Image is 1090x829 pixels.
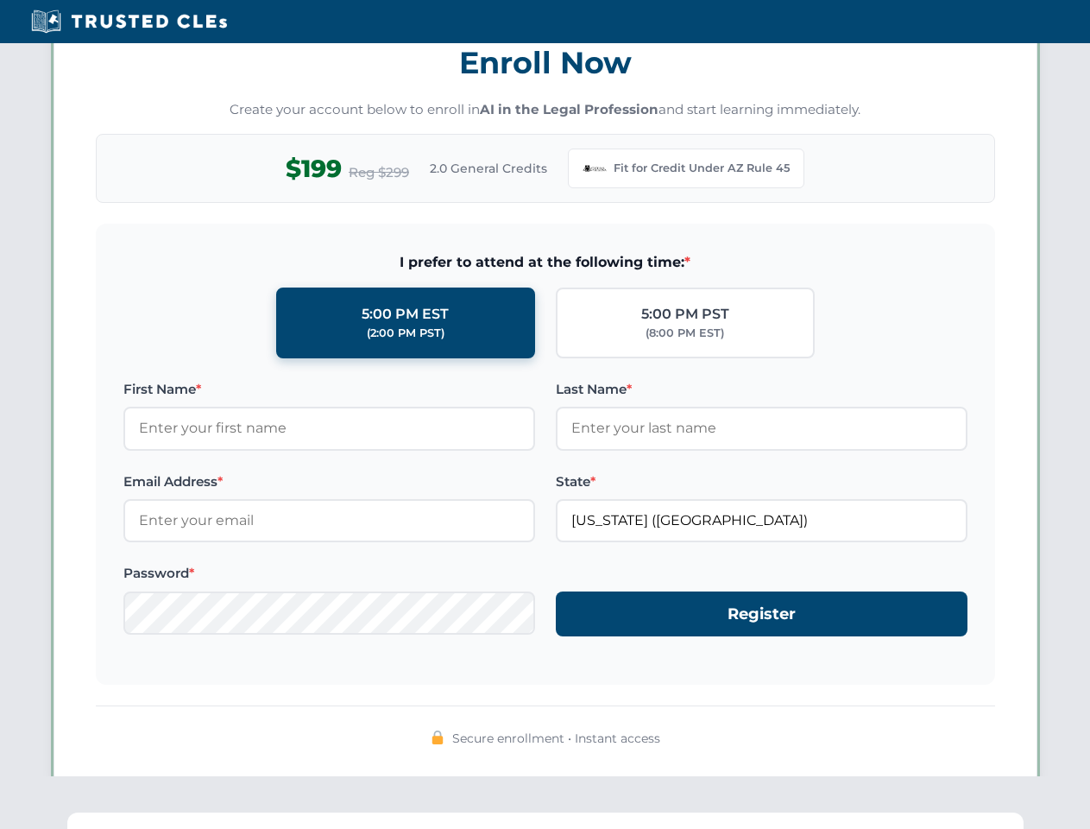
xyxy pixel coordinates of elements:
[646,325,724,342] div: (8:00 PM EST)
[480,101,658,117] strong: AI in the Legal Profession
[556,407,967,450] input: Enter your last name
[641,303,729,326] div: 5:00 PM PST
[583,156,607,180] img: Arizona Bar
[123,471,535,492] label: Email Address
[367,325,444,342] div: (2:00 PM PST)
[123,563,535,584] label: Password
[431,731,444,744] img: 🔒
[123,251,967,274] span: I prefer to attend at the following time:
[556,471,967,492] label: State
[614,160,790,177] span: Fit for Credit Under AZ Rule 45
[556,592,967,637] button: Register
[452,729,660,748] span: Secure enrollment • Instant access
[96,100,995,120] p: Create your account below to enroll in and start learning immediately.
[123,499,535,542] input: Enter your email
[556,499,967,542] input: Arizona (AZ)
[349,162,409,183] span: Reg $299
[556,379,967,400] label: Last Name
[123,379,535,400] label: First Name
[286,149,342,188] span: $199
[96,35,995,90] h3: Enroll Now
[430,159,547,178] span: 2.0 General Credits
[26,9,232,35] img: Trusted CLEs
[362,303,449,326] div: 5:00 PM EST
[123,407,535,450] input: Enter your first name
